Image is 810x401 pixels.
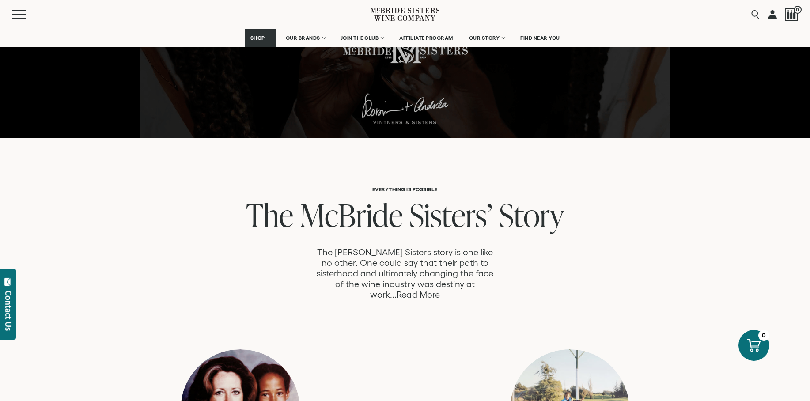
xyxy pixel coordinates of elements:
p: The [PERSON_NAME] Sisters story is one like no other. One could say that their path to sisterhood... [313,247,497,300]
span: FIND NEAR YOU [520,35,560,41]
span: JOIN THE CLUB [341,35,379,41]
span: Story [499,193,564,236]
a: Read More [397,290,439,300]
a: FIND NEAR YOU [515,29,566,47]
button: Mobile Menu Trigger [12,10,44,19]
a: AFFILIATE PROGRAM [394,29,459,47]
h6: Everything is Possible [116,186,694,192]
div: Contact Us [4,291,13,331]
div: 0 [758,330,769,341]
span: McBride [300,193,403,236]
span: The [246,193,293,236]
a: OUR STORY [463,29,511,47]
span: AFFILIATE PROGRAM [399,35,453,41]
span: OUR STORY [469,35,500,41]
span: Sisters’ [409,193,492,236]
span: 0 [794,6,802,14]
a: OUR BRANDS [280,29,331,47]
span: OUR BRANDS [286,35,320,41]
a: SHOP [245,29,276,47]
a: JOIN THE CLUB [335,29,390,47]
span: SHOP [250,35,265,41]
